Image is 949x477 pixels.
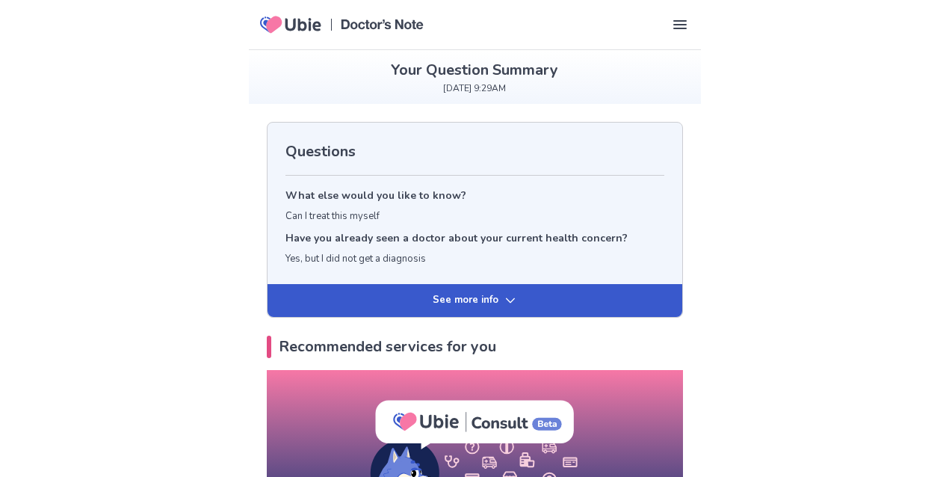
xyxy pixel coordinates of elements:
p: See more info [433,293,498,308]
button: See more info [433,293,516,308]
h2: Your Question Summary [249,59,701,81]
p: [DATE] 9:29AM [249,81,701,95]
h2: Recommended services for you [267,336,683,358]
p: Yes, but I did not get a diagnosis [285,252,664,267]
p: Have you already seen a doctor about your current health concern? [285,230,664,246]
img: Doctors Note Logo [341,19,424,30]
p: Can I treat this myself [285,209,664,224]
p: What else would you like to know? [285,188,664,203]
h2: Questions [285,141,664,163]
